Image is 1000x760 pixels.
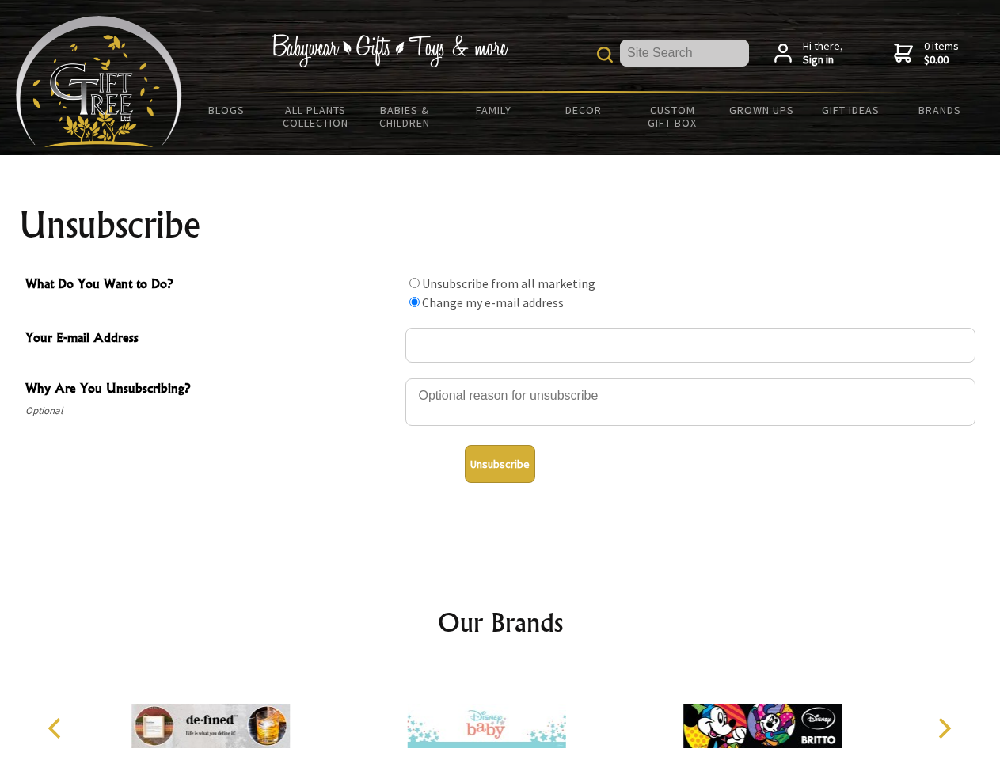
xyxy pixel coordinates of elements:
[803,53,843,67] strong: Sign in
[422,294,564,310] label: Change my e-mail address
[597,47,613,63] img: product search
[894,40,959,67] a: 0 items$0.00
[25,274,397,297] span: What Do You Want to Do?
[360,93,450,139] a: Babies & Children
[405,328,975,363] input: Your E-mail Address
[803,40,843,67] span: Hi there,
[16,16,182,147] img: Babyware - Gifts - Toys and more...
[924,39,959,67] span: 0 items
[924,53,959,67] strong: $0.00
[774,40,843,67] a: Hi there,Sign in
[926,711,961,746] button: Next
[19,206,982,244] h1: Unsubscribe
[895,93,985,127] a: Brands
[628,93,717,139] a: Custom Gift Box
[40,711,74,746] button: Previous
[450,93,539,127] a: Family
[422,275,595,291] label: Unsubscribe from all marketing
[272,93,361,139] a: All Plants Collection
[717,93,806,127] a: Grown Ups
[405,378,975,426] textarea: Why Are You Unsubscribing?
[271,34,508,67] img: Babywear - Gifts - Toys & more
[538,93,628,127] a: Decor
[25,328,397,351] span: Your E-mail Address
[409,297,420,307] input: What Do You Want to Do?
[409,278,420,288] input: What Do You Want to Do?
[32,603,969,641] h2: Our Brands
[25,378,397,401] span: Why Are You Unsubscribing?
[465,445,535,483] button: Unsubscribe
[182,93,272,127] a: BLOGS
[620,40,749,66] input: Site Search
[25,401,397,420] span: Optional
[806,93,895,127] a: Gift Ideas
